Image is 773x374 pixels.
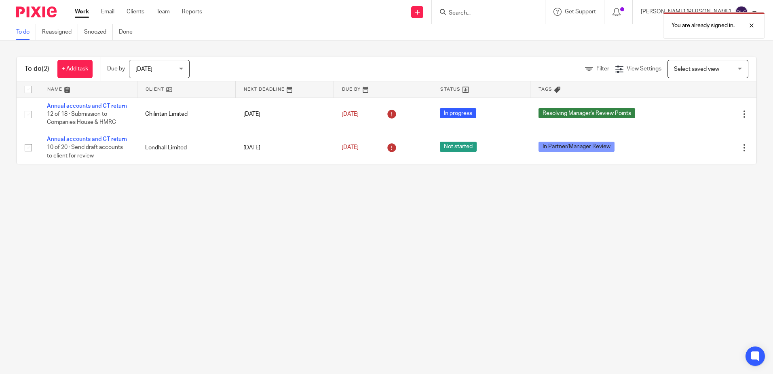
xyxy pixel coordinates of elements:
span: [DATE] [342,145,359,151]
a: Done [119,24,139,40]
span: Resolving Manager's Review Points [539,108,635,118]
a: Annual accounts and CT return [47,103,127,109]
span: Select saved view [674,66,719,72]
a: + Add task [57,60,93,78]
span: Not started [440,142,477,152]
a: Clients [127,8,144,16]
span: View Settings [627,66,661,72]
span: In Partner/Manager Review [539,142,615,152]
span: [DATE] [342,111,359,117]
img: Pixie [16,6,57,17]
a: Team [156,8,170,16]
p: Due by [107,65,125,73]
td: [DATE] [235,131,334,164]
a: Snoozed [84,24,113,40]
span: In progress [440,108,476,118]
a: Email [101,8,114,16]
span: [DATE] [135,66,152,72]
a: To do [16,24,36,40]
a: Reassigned [42,24,78,40]
span: 12 of 18 · Submission to Companies House & HMRC [47,111,116,125]
h1: To do [25,65,49,73]
td: Chilintan Limited [137,98,235,131]
a: Reports [182,8,202,16]
span: 10 of 20 · Send draft accounts to client for review [47,145,123,159]
span: Tags [539,87,552,91]
p: You are already signed in. [672,21,735,30]
span: Filter [596,66,609,72]
td: [DATE] [235,98,334,131]
a: Annual accounts and CT return [47,136,127,142]
span: (2) [42,66,49,72]
a: Work [75,8,89,16]
td: Londhall Limited [137,131,235,164]
img: svg%3E [735,6,748,19]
